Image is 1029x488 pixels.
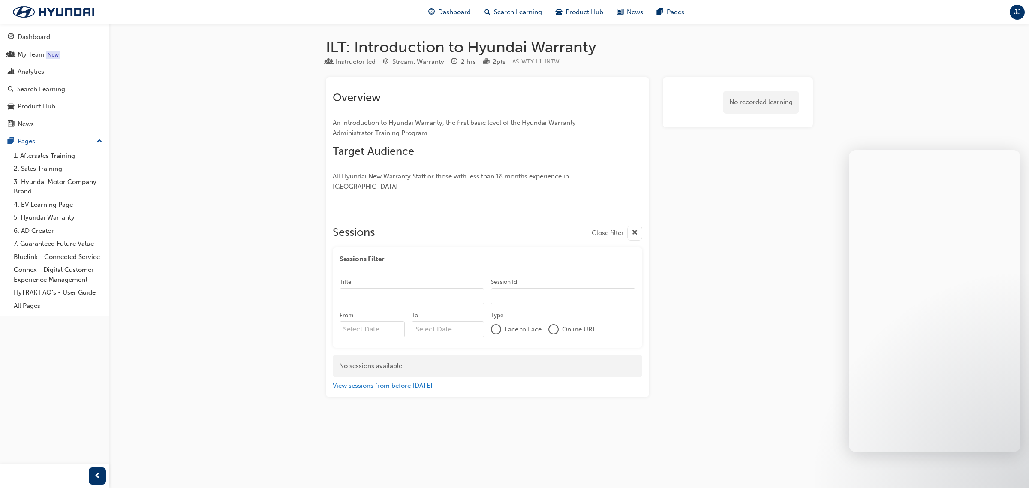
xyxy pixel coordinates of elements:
[340,254,384,264] span: Sessions Filter
[8,33,14,41] span: guage-icon
[333,381,433,391] button: View sessions from before [DATE]
[3,133,106,149] button: Pages
[617,7,623,18] span: news-icon
[566,7,603,17] span: Product Hub
[493,57,505,67] div: 2 pts
[340,321,405,337] input: From
[18,102,55,111] div: Product Hub
[627,7,643,17] span: News
[438,7,471,17] span: Dashboard
[592,226,642,241] button: Close filter
[8,68,14,76] span: chart-icon
[4,3,103,21] img: Trak
[326,57,376,67] div: Type
[10,263,106,286] a: Connex - Digital Customer Experience Management
[667,7,684,17] span: Pages
[632,228,638,238] span: cross-icon
[562,325,596,334] span: Online URL
[483,58,489,66] span: podium-icon
[10,149,106,163] a: 1. Aftersales Training
[8,138,14,145] span: pages-icon
[610,3,650,21] a: news-iconNews
[17,84,65,94] div: Search Learning
[461,57,476,67] div: 2 hrs
[849,150,1020,452] iframe: Intercom live chat
[3,64,106,80] a: Analytics
[412,311,418,320] div: To
[10,162,106,175] a: 2. Sales Training
[484,7,490,18] span: search-icon
[451,57,476,67] div: Duration
[18,32,50,42] div: Dashboard
[340,288,484,304] input: Title
[10,224,106,238] a: 6. AD Creator
[3,81,106,97] a: Search Learning
[491,311,504,320] div: Type
[549,3,610,21] a: car-iconProduct Hub
[18,50,45,60] div: My Team
[8,51,14,59] span: people-icon
[10,299,106,313] a: All Pages
[18,136,35,146] div: Pages
[650,3,691,21] a: pages-iconPages
[1010,5,1025,20] button: JJ
[512,58,560,65] span: Learning resource code
[3,47,106,63] a: My Team
[491,288,635,304] input: Session Id
[333,355,642,377] div: No sessions available
[592,228,624,238] span: Close filter
[382,58,389,66] span: target-icon
[340,311,353,320] div: From
[333,172,571,190] span: All Hyundai New Warranty Staff or those with less than 18 months experience in [GEOGRAPHIC_DATA]
[3,99,106,114] a: Product Hub
[1000,459,1020,479] iframe: Intercom live chat
[333,119,578,137] span: An Introduction to Hyundai Warranty, the first basic level of the Hyundai Warranty Administrator ...
[8,86,14,93] span: search-icon
[483,57,505,67] div: Points
[8,120,14,128] span: news-icon
[451,58,457,66] span: clock-icon
[10,286,106,299] a: HyTRAK FAQ's - User Guide
[10,250,106,264] a: Bluelink - Connected Service
[8,103,14,111] span: car-icon
[505,325,542,334] span: Face to Face
[382,57,444,67] div: Stream
[1014,7,1021,17] span: JJ
[657,7,663,18] span: pages-icon
[428,7,435,18] span: guage-icon
[10,237,106,250] a: 7. Guaranteed Future Value
[10,211,106,224] a: 5. Hyundai Warranty
[10,198,106,211] a: 4. EV Learning Page
[392,57,444,67] div: Stream: Warranty
[340,278,352,286] div: Title
[556,7,562,18] span: car-icon
[491,278,517,286] div: Session Id
[723,91,799,114] div: No recorded learning
[18,67,44,77] div: Analytics
[3,27,106,133] button: DashboardMy TeamAnalyticsSearch LearningProduct HubNews
[494,7,542,17] span: Search Learning
[333,91,381,104] span: Overview
[96,136,102,147] span: up-icon
[421,3,478,21] a: guage-iconDashboard
[46,51,60,59] div: Tooltip anchor
[3,29,106,45] a: Dashboard
[336,57,376,67] div: Instructor led
[412,321,484,337] input: To
[326,58,332,66] span: learningResourceType_INSTRUCTOR_LED-icon
[326,38,813,57] h1: ILT: Introduction to Hyundai Warranty
[94,471,101,482] span: prev-icon
[18,119,34,129] div: News
[10,175,106,198] a: 3. Hyundai Motor Company Brand
[3,116,106,132] a: News
[333,226,375,241] h2: Sessions
[478,3,549,21] a: search-iconSearch Learning
[333,145,414,158] span: Target Audience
